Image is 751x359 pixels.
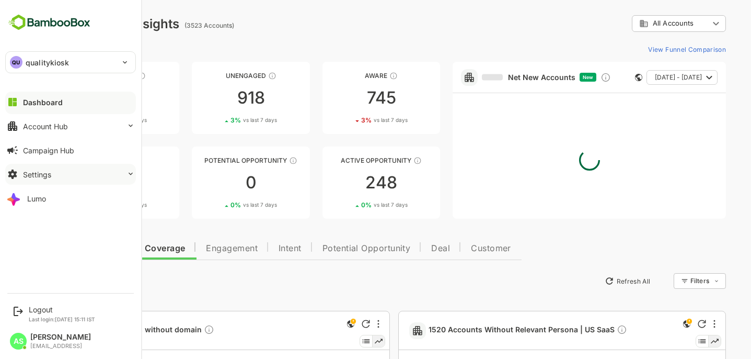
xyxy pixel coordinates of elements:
span: Engagement [169,244,221,253]
span: [DATE] - [DATE] [618,71,665,84]
a: Active OpportunityThese accounts have open opportunities which might be at any of the Sales Stage... [286,147,403,219]
span: 1520 Accounts Without Relevant Persona | US SaaS [392,324,591,336]
div: This is a global insight. Segment selection is not applicable for this view [644,318,656,332]
button: Account Hub [5,116,136,137]
div: All Accounts [595,14,689,34]
div: These accounts have open opportunities which might be at any of the Sales Stages [377,156,385,165]
span: vs last 7 days [206,201,240,209]
span: Intent [242,244,265,253]
div: [PERSON_NAME] [30,333,91,342]
span: vs last 7 days [337,201,371,209]
div: Aware [286,72,403,80]
a: UnengagedThese accounts have not shown enough engagement and need nurturing9183%vs last 7 days [155,62,273,134]
div: [EMAIL_ADDRESS] [30,343,91,350]
div: Description not present [580,324,591,336]
div: Unreached [25,72,143,80]
div: These accounts have not shown enough engagement and need nurturing [232,72,240,80]
span: Data Quality and Coverage [36,244,148,253]
div: Settings [23,170,51,179]
div: 0 % [64,116,110,124]
div: AS [10,333,27,350]
button: Refresh All [563,273,618,289]
a: EngagedThese accounts are warm, further nurturing would qualify them to MQAs596%vs last 7 days [25,147,143,219]
div: 745 [286,89,403,106]
div: 248 [286,174,403,191]
div: 3 % [194,116,240,124]
span: vs last 7 days [76,201,110,209]
div: 2K [25,89,143,106]
div: Potential Opportunity [155,156,273,164]
div: These accounts are warm, further nurturing would qualify them to MQAs [96,156,105,165]
a: AwareThese accounts have just entered the buying cycle and need further nurturing7453%vs last 7 days [286,62,403,134]
div: Unengaged [155,72,273,80]
div: Refresh [661,320,669,328]
div: Refresh [325,320,333,328]
div: This card does not support filter and segments [598,74,606,81]
div: More [341,320,343,328]
div: without domain [167,324,178,336]
div: Dashboard [23,98,63,107]
div: Campaign Hub [23,146,74,155]
div: These accounts have not been engaged with for a defined time period [101,72,109,80]
button: Settings [5,164,136,185]
span: vs last 7 days [206,116,240,124]
div: Discover new ICP-fit accounts showing engagement — via intent surges, anonymous website visits, L... [564,72,574,83]
button: View Funnel Comparison [607,41,689,58]
div: 918 [155,89,273,106]
button: Lumo [5,188,136,209]
div: These accounts have just entered the buying cycle and need further nurturing [353,72,361,80]
div: 0 [155,174,273,191]
span: All Accounts [616,19,657,27]
span: Deal [395,244,413,253]
span: vs last 7 days [76,116,110,124]
button: New Insights [25,272,101,290]
div: Filters [654,277,673,285]
div: All Accounts [603,19,673,28]
div: 59 [25,174,143,191]
div: QUqualitykiosk [6,52,135,73]
div: 3 % [325,116,371,124]
button: Campaign Hub [5,140,136,161]
div: Engaged [25,156,143,164]
div: 0 % [325,201,371,209]
button: [DATE] - [DATE] [610,70,681,85]
div: These accounts are MQAs and can be passed on to Inside Sales [252,156,261,165]
span: vs last 7 days [337,116,371,124]
div: Account Hub [23,122,68,131]
div: Filters [653,272,689,290]
div: This is a global insight. Segment selection is not applicable for this view [308,318,320,332]
a: Potential OpportunityThese accounts are MQAs and can be passed on to Inside Sales00%vs last 7 days [155,147,273,219]
ag: (3523 Accounts) [148,21,201,29]
span: Potential Opportunity [286,244,374,253]
div: QU [10,56,22,69]
a: Net New Accounts [445,73,539,82]
a: 385 Accounts without domainwithout domain [55,324,182,336]
img: BambooboxFullLogoMark.5f36c76dfaba33ec1ec1367b70bb1252.svg [5,13,94,32]
div: Dashboard Insights [25,16,143,31]
div: Lumo [27,194,46,203]
div: 0 % [194,201,240,209]
span: 385 Accounts without domain [55,324,178,336]
span: Customer [434,244,475,253]
a: 1520 Accounts Without Relevant Persona | US SaaSDescription not present [392,324,595,336]
div: 6 % [64,201,110,209]
button: Dashboard [5,92,136,113]
span: New [546,74,557,80]
div: More [677,320,679,328]
p: Last login: [DATE] 15:11 IST [29,316,95,322]
div: Logout [29,305,95,314]
a: UnreachedThese accounts have not been engaged with for a defined time period2K0%vs last 7 days [25,62,143,134]
div: Active Opportunity [286,156,403,164]
p: qualitykiosk [26,57,70,68]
